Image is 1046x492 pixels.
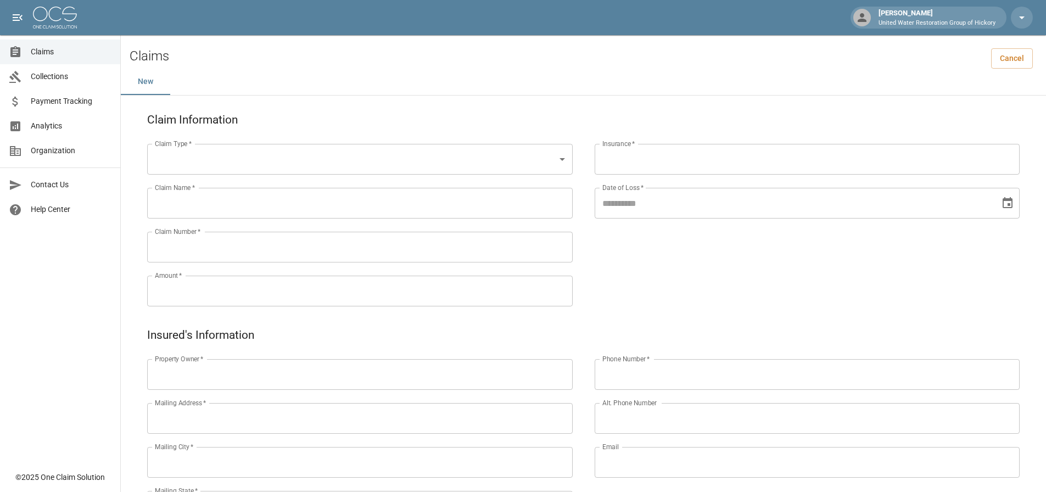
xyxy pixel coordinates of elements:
span: Payment Tracking [31,96,111,107]
label: Amount [155,271,182,280]
label: Email [602,442,619,451]
label: Mailing City [155,442,194,451]
button: Choose date [997,192,1019,214]
span: Claims [31,46,111,58]
span: Collections [31,71,111,82]
p: United Water Restoration Group of Hickory [879,19,995,28]
label: Claim Number [155,227,200,236]
span: Help Center [31,204,111,215]
label: Insurance [602,139,635,148]
button: open drawer [7,7,29,29]
label: Alt. Phone Number [602,398,657,407]
span: Organization [31,145,111,156]
div: dynamic tabs [121,69,1046,95]
label: Mailing Address [155,398,206,407]
label: Property Owner [155,354,204,364]
a: Cancel [991,48,1033,69]
label: Claim Name [155,183,195,192]
label: Phone Number [602,354,650,364]
div: © 2025 One Claim Solution [15,472,105,483]
span: Analytics [31,120,111,132]
h2: Claims [130,48,169,64]
label: Claim Type [155,139,192,148]
label: Date of Loss [602,183,644,192]
button: New [121,69,170,95]
img: ocs-logo-white-transparent.png [33,7,77,29]
div: [PERSON_NAME] [874,8,1000,27]
span: Contact Us [31,179,111,191]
